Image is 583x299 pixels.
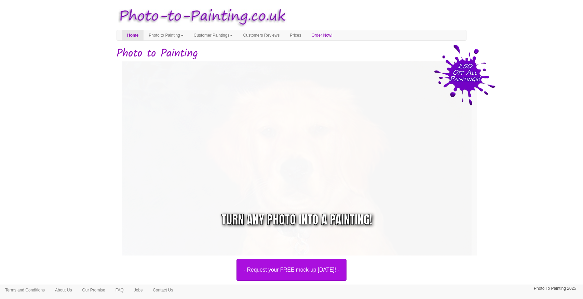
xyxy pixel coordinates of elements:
[50,285,77,295] a: About Us
[148,285,178,295] a: Contact Us
[110,285,129,295] a: FAQ
[534,285,576,292] p: Photo To Painting 2025
[221,211,372,228] div: Turn any photo into a painting!
[434,45,496,105] img: 50 pound price drop
[285,30,306,40] a: Prices
[77,285,110,295] a: Our Promise
[189,30,238,40] a: Customer Paintings
[236,259,347,281] button: - Request your FREE mock-up [DATE]! -
[122,30,144,40] a: Home
[111,61,472,281] a: - Request your FREE mock-up [DATE]! -
[238,30,285,40] a: Customers Reviews
[307,30,338,40] a: Order Now!
[122,61,482,261] img: dog.jpg
[129,285,148,295] a: Jobs
[144,30,188,40] a: Photo to Painting
[113,3,288,30] img: Photo to Painting
[117,48,466,60] h1: Photo to Painting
